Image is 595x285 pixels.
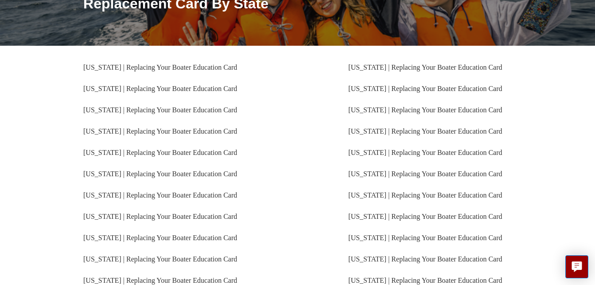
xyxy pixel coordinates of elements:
a: [US_STATE] | Replacing Your Boater Education Card [348,170,502,178]
a: [US_STATE] | Replacing Your Boater Education Card [83,213,237,220]
a: [US_STATE] | Replacing Your Boater Education Card [83,170,237,178]
a: [US_STATE] | Replacing Your Boater Education Card [348,149,502,156]
a: [US_STATE] | Replacing Your Boater Education Card [83,149,237,156]
a: [US_STATE] | Replacing Your Boater Education Card [348,213,502,220]
a: [US_STATE] | Replacing Your Boater Education Card [83,277,237,284]
a: [US_STATE] | Replacing Your Boater Education Card [348,191,502,199]
a: [US_STATE] | Replacing Your Boater Education Card [348,85,502,92]
a: [US_STATE] | Replacing Your Boater Education Card [348,63,502,71]
a: [US_STATE] | Replacing Your Boater Education Card [83,106,237,114]
a: [US_STATE] | Replacing Your Boater Education Card [83,63,237,71]
button: Live chat [565,255,588,278]
a: [US_STATE] | Replacing Your Boater Education Card [83,191,237,199]
a: [US_STATE] | Replacing Your Boater Education Card [348,127,502,135]
a: [US_STATE] | Replacing Your Boater Education Card [83,234,237,241]
a: [US_STATE] | Replacing Your Boater Education Card [83,85,237,92]
a: [US_STATE] | Replacing Your Boater Education Card [348,106,502,114]
a: [US_STATE] | Replacing Your Boater Education Card [348,277,502,284]
a: [US_STATE] | Replacing Your Boater Education Card [348,234,502,241]
a: [US_STATE] | Replacing Your Boater Education Card [348,255,502,263]
a: [US_STATE] | Replacing Your Boater Education Card [83,127,237,135]
a: [US_STATE] | Replacing Your Boater Education Card [83,255,237,263]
